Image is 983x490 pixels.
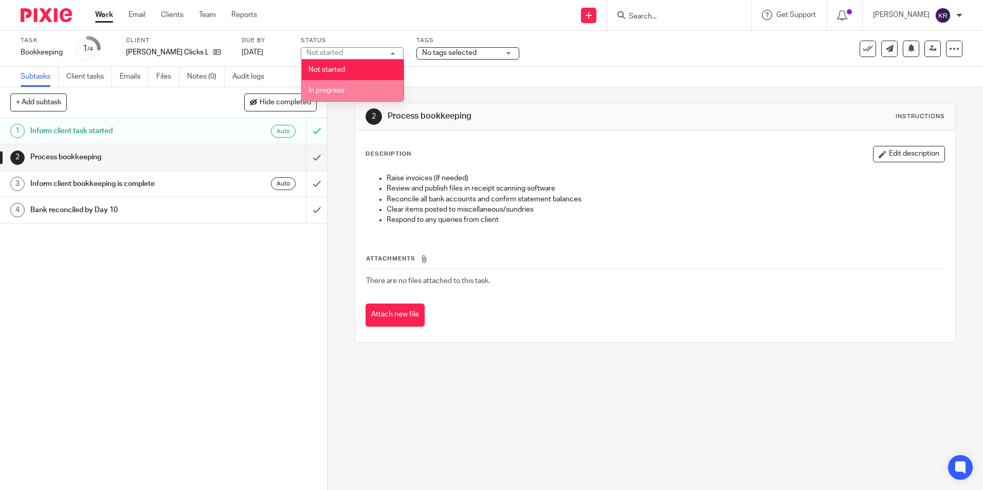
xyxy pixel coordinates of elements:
span: No tags selected [422,49,477,56]
div: Instructions [896,112,945,121]
a: Files [156,67,179,87]
div: 1 [83,43,93,54]
img: Pixie [21,8,72,22]
h1: Inform client bookkeeping is complete [30,176,207,192]
h1: Process bookkeeping [388,111,677,122]
a: Team [199,10,216,20]
p: Raise invoices (If needed) [387,173,944,183]
label: Due by [242,36,288,45]
span: Not started [308,66,345,73]
a: Subtasks [21,67,59,87]
button: Attach new file [366,304,425,327]
div: Not started [306,49,343,56]
a: Audit logs [232,67,272,87]
a: Emails [120,67,149,87]
span: In progress [308,87,344,94]
div: 2 [10,150,25,165]
p: Clear items posted to miscellaneous/sundries [387,204,944,215]
div: 2 [366,108,382,125]
h1: Inform client task started [30,123,207,139]
a: Reports [231,10,257,20]
p: Description [366,150,411,158]
img: svg%3E [935,7,951,24]
p: [PERSON_NAME] Clicks Ltd [126,47,208,58]
span: Attachments [366,256,415,261]
div: 4 [10,203,25,217]
span: There are no files attached to this task. [366,277,490,285]
div: Bookkeeping [21,47,63,58]
div: Auto [271,125,296,138]
label: Tags [416,36,519,45]
p: Respond to any queries from client [387,215,944,225]
span: Get Support [776,11,816,18]
a: Notes (0) [187,67,225,87]
button: Edit description [873,146,945,162]
label: Task [21,36,63,45]
label: Client [126,36,229,45]
h1: Process bookkeeping [30,149,207,165]
p: Review and publish files in receipt scanning software [387,183,944,194]
a: Client tasks [66,67,112,87]
h1: Bank reconciled by Day 10 [30,202,207,218]
a: Work [95,10,113,20]
span: [DATE] [242,49,263,56]
p: [PERSON_NAME] [873,10,930,20]
a: Email [129,10,145,20]
label: Status [301,36,404,45]
div: 1 [10,124,25,138]
span: Hide completed [260,99,311,107]
button: Hide completed [244,93,317,111]
input: Search [628,12,720,22]
p: Reconcile all bank accounts and confirm statement balances [387,194,944,204]
a: Clients [161,10,184,20]
div: 3 [10,177,25,191]
button: + Add subtask [10,93,67,111]
small: /4 [87,46,93,52]
div: Auto [271,177,296,190]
